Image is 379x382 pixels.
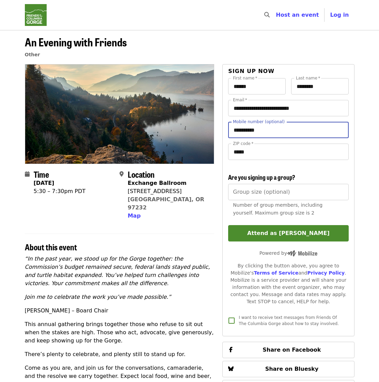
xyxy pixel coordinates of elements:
[25,64,214,163] img: An Evening with Friends organized by Friends Of The Columbia Gorge
[287,250,317,256] img: Powered by Mobilize
[228,100,348,116] input: Email
[120,171,124,177] i: map-marker-alt icon
[291,78,349,94] input: Last name
[222,361,354,377] button: Share on Bluesky
[239,315,339,326] span: I want to receive text messages from Friends Of The Columbia Gorge about how to stay involved.
[25,320,215,345] p: This annual gathering brings together those who refuse to sit out when the stakes are high. Those...
[265,366,319,372] span: Share on Bluesky
[233,202,322,216] span: Number of group members, including yourself. Maximum group size is 2
[228,78,286,94] input: First name
[307,270,345,276] a: Privacy Policy
[233,76,257,80] label: First name
[34,168,49,180] span: Time
[128,180,187,186] strong: Exchange Ballroom
[296,76,320,80] label: Last name
[128,168,155,180] span: Location
[128,196,204,211] a: [GEOGRAPHIC_DATA], OR 97232
[25,294,171,300] em: Join me to celebrate the work you’ve made possible.”
[25,52,40,57] a: Other
[264,12,270,18] i: search icon
[128,212,141,219] span: Map
[25,241,77,253] span: About this event
[128,212,141,220] button: Map
[254,270,298,276] a: Terms of Service
[259,250,317,256] span: Powered by
[34,187,86,195] div: 5:30 – 7:30pm PDT
[34,180,54,186] strong: [DATE]
[276,12,319,18] a: Host an event
[228,144,348,160] input: ZIP code
[228,184,348,200] input: [object Object]
[25,34,127,50] span: An Evening with Friends
[228,262,348,305] div: By clicking the button above, you agree to Mobilize's and . Mobilize is a service provider and wi...
[233,142,253,146] label: ZIP code
[228,225,348,241] button: Attend as [PERSON_NAME]
[25,171,30,177] i: calendar icon
[25,255,210,286] em: “In the past year, we stood up for the Gorge together: the Commission’s budget remained secure, f...
[325,8,354,22] button: Log in
[274,7,279,23] input: Search
[263,347,321,353] span: Share on Facebook
[25,4,47,26] img: Friends Of The Columbia Gorge - Home
[330,12,349,18] span: Log in
[25,307,215,315] p: [PERSON_NAME] – Board Chair
[233,120,285,124] label: Mobile number (optional)
[228,68,274,74] span: Sign up now
[233,98,247,102] label: Email
[228,122,348,138] input: Mobile number (optional)
[128,187,209,195] div: [STREET_ADDRESS]
[222,342,354,358] button: Share on Facebook
[228,173,295,181] span: Are you signing up a group?
[25,350,215,358] p: There’s plenty to celebrate, and plenty still to stand up for.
